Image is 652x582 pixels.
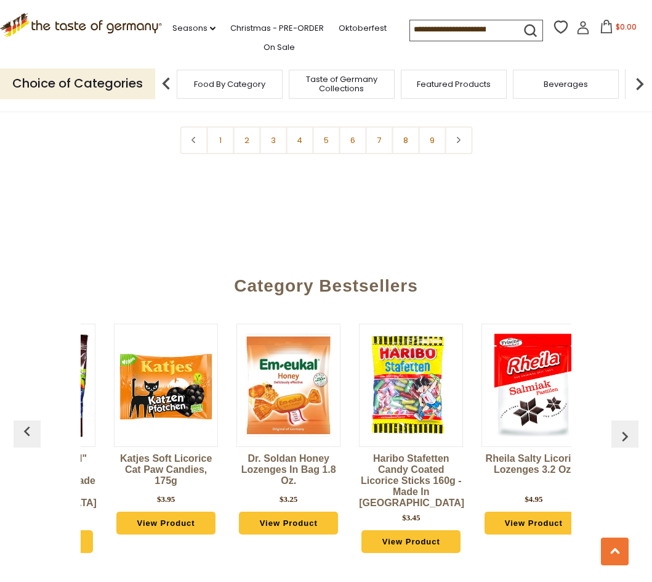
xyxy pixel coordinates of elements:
a: Christmas - PRE-ORDER [230,22,324,35]
img: previous arrow [154,72,179,96]
a: View Product [361,530,461,554]
a: On Sale [264,41,295,54]
img: previous arrow [615,427,635,446]
a: 7 [365,126,393,154]
a: 3 [259,126,287,154]
img: Dr. Soldan Honey Lozenges in Bag 1.8 oz. [237,334,340,437]
div: $3.95 [157,493,175,506]
a: Oktoberfest [339,22,387,35]
a: Rheila Salty Licorice Lozenges 3.2 oz. [481,453,586,490]
div: Category Bestsellers [20,258,632,308]
a: View Product [116,512,215,535]
a: Beverages [544,80,588,89]
div: $3.25 [280,493,297,506]
a: 4 [286,126,313,154]
div: $3.45 [402,512,420,524]
a: Featured Products [417,80,491,89]
a: View Product [239,512,338,535]
a: Dr. Soldan Honey Lozenges in Bag 1.8 oz. [236,453,340,490]
img: next arrow [627,72,652,96]
a: 9 [418,126,446,154]
a: Taste of Germany Collections [292,75,391,93]
a: Katjes Soft Licorice Cat Paw Candies, 175g [114,453,218,490]
a: 2 [233,126,260,154]
div: $4.95 [525,493,542,506]
img: previous arrow [17,422,37,441]
a: 8 [392,126,419,154]
a: 6 [339,126,366,154]
a: Haribo Stafetten Candy Coated Licorice Sticks 160g - Made in [GEOGRAPHIC_DATA] [359,453,463,509]
a: Food By Category [194,80,265,89]
span: $0.00 [616,22,637,32]
a: 5 [312,126,340,154]
img: Katjes Soft Licorice Cat Paw Candies, 175g [115,334,217,437]
a: 1 [206,126,234,154]
a: View Product [485,512,584,535]
img: Haribo Stafetten Candy Coated Licorice Sticks 160g - Made in Germany [360,334,462,437]
a: Seasons [172,22,215,35]
button: $0.00 [592,20,645,38]
img: Rheila Salty Licorice Lozenges 3.2 oz. [482,334,585,437]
